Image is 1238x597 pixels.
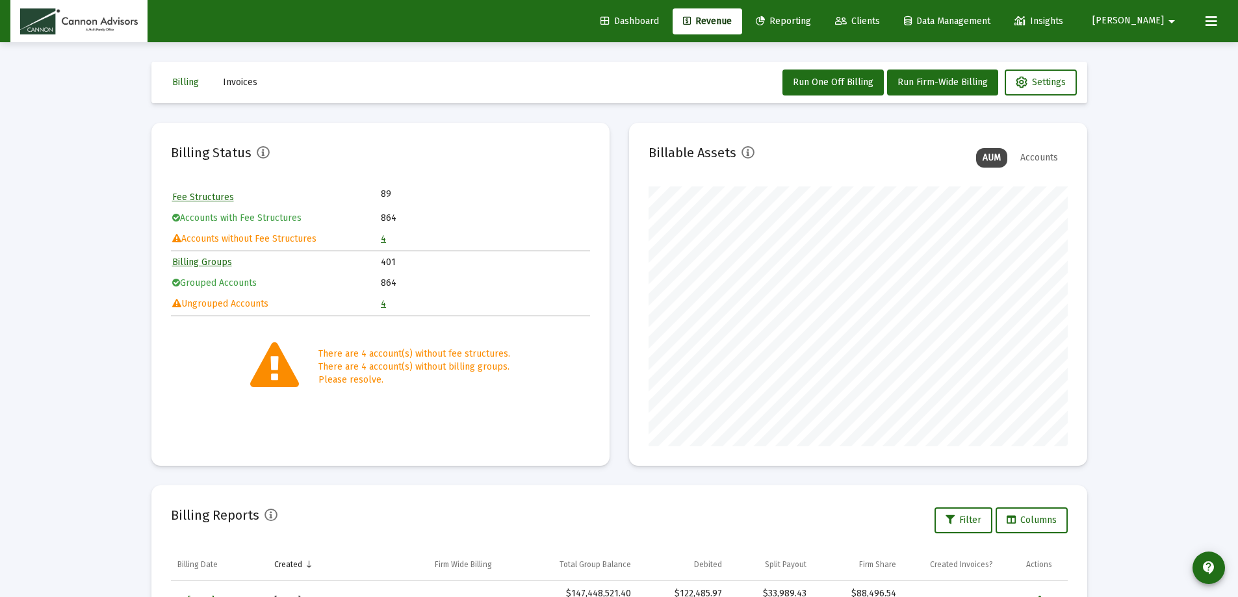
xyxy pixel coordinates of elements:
[1004,8,1074,34] a: Insights
[765,559,806,570] div: Split Payout
[172,294,380,314] td: Ungrouped Accounts
[20,8,138,34] img: Dashboard
[894,8,1001,34] a: Data Management
[590,8,669,34] a: Dashboard
[904,16,990,27] span: Data Management
[1014,16,1063,27] span: Insights
[1164,8,1180,34] mat-icon: arrow_drop_down
[825,8,890,34] a: Clients
[381,273,589,293] td: 864
[859,559,896,570] div: Firm Share
[172,257,232,268] a: Billing Groups
[177,559,218,570] div: Billing Date
[435,559,492,570] div: Firm Wide Billing
[521,549,638,580] td: Column Total Group Balance
[694,559,722,570] div: Debited
[381,233,386,244] a: 4
[171,505,259,526] h2: Billing Reports
[1092,16,1164,27] span: [PERSON_NAME]
[172,209,380,228] td: Accounts with Fee Structures
[756,16,811,27] span: Reporting
[1007,514,1057,526] span: Columns
[600,16,659,27] span: Dashboard
[223,77,257,88] span: Invoices
[318,348,510,361] div: There are 4 account(s) without fee structures.
[162,70,209,95] button: Billing
[835,16,880,27] span: Clients
[745,8,821,34] a: Reporting
[793,77,873,88] span: Run One Off Billing
[381,298,386,309] a: 4
[381,209,589,228] td: 864
[171,142,251,163] h2: Billing Status
[673,8,742,34] a: Revenue
[897,77,988,88] span: Run Firm-Wide Billing
[683,16,732,27] span: Revenue
[1014,148,1064,168] div: Accounts
[930,559,993,570] div: Created Invoices?
[318,374,510,387] div: Please resolve.
[381,253,589,272] td: 401
[172,77,199,88] span: Billing
[172,273,380,293] td: Grouped Accounts
[996,507,1068,533] button: Columns
[172,192,234,203] a: Fee Structures
[1026,559,1052,570] div: Actions
[318,361,510,374] div: There are 4 account(s) without billing groups.
[903,549,1020,580] td: Column Created Invoices?
[1016,77,1066,88] span: Settings
[935,507,992,533] button: Filter
[406,549,521,580] td: Column Firm Wide Billing
[729,549,814,580] td: Column Split Payout
[649,142,736,163] h2: Billable Assets
[782,70,884,95] button: Run One Off Billing
[1201,560,1217,576] mat-icon: contact_support
[274,559,302,570] div: Created
[976,148,1007,168] div: AUM
[1077,8,1195,34] button: [PERSON_NAME]
[1005,70,1077,95] button: Settings
[560,559,631,570] div: Total Group Balance
[638,549,729,580] td: Column Debited
[172,229,380,249] td: Accounts without Fee Structures
[381,188,485,201] td: 89
[171,549,268,580] td: Column Billing Date
[813,549,903,580] td: Column Firm Share
[1020,549,1067,580] td: Column Actions
[946,514,981,526] span: Filter
[268,549,406,580] td: Column Created
[887,70,998,95] button: Run Firm-Wide Billing
[213,70,268,95] button: Invoices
